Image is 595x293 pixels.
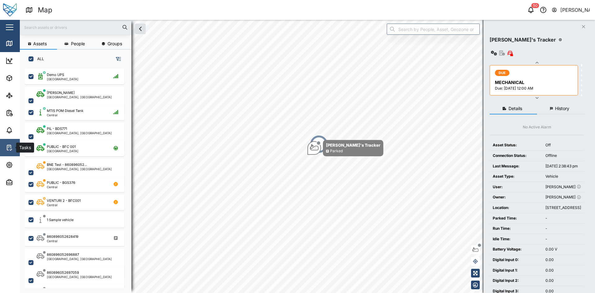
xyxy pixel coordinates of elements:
[16,144,33,151] div: Tasks
[47,234,78,239] div: 860896052628419
[545,153,581,159] div: Offline
[493,278,539,284] div: Digital Input 2:
[47,144,76,149] div: PUBLIC - BFC 001
[545,194,581,200] div: [PERSON_NAME]
[495,79,574,86] div: MECHANICAL
[47,72,64,78] div: Demo UPS
[307,140,383,156] div: Map marker
[47,239,78,242] div: Central
[545,215,581,221] div: -
[47,162,87,167] div: BNE Test - 860896052...
[330,148,343,154] div: Parked
[545,174,581,180] div: Vehicle
[531,3,539,8] div: 50
[551,6,590,14] button: [PERSON_NAME]
[38,5,52,16] div: Map
[495,86,574,91] div: Due: [DATE] 12:00 AM
[310,135,328,153] div: Map marker
[71,42,85,46] span: People
[545,246,581,252] div: 0.00 V
[493,174,539,180] div: Asset Type:
[387,24,480,35] input: Search by People, Asset, Geozone or Place
[493,142,539,148] div: Asset Status:
[47,275,112,278] div: [GEOGRAPHIC_DATA], [GEOGRAPHIC_DATA]
[33,56,44,61] label: ALL
[509,106,522,111] span: Details
[499,70,506,76] span: DUE
[47,185,75,189] div: Central
[545,142,581,148] div: Off
[47,113,83,117] div: Central
[47,108,83,113] div: MTIS POM Diesel Tank
[47,203,81,206] div: Central
[493,215,539,221] div: Parked Time:
[47,95,112,99] div: [GEOGRAPHIC_DATA], [GEOGRAPHIC_DATA]
[493,153,539,159] div: Connection Status:
[493,268,539,273] div: Digital Input 1:
[16,75,35,82] div: Assets
[493,226,539,232] div: Run Time:
[16,162,38,168] div: Settings
[493,257,539,263] div: Digital Input 0:
[493,246,539,252] div: Battery Voltage:
[16,92,31,99] div: Sites
[493,205,539,211] div: Location:
[16,179,34,186] div: Admin
[560,6,590,14] div: [PERSON_NAME]
[326,142,380,148] div: [PERSON_NAME]'s Tracker
[545,257,581,263] div: 0.00
[16,40,30,47] div: Map
[16,109,37,116] div: Reports
[545,205,581,211] div: [STREET_ADDRESS]
[47,167,112,171] div: [GEOGRAPHIC_DATA], [GEOGRAPHIC_DATA]
[545,184,581,190] div: [PERSON_NAME]
[545,163,581,169] div: [DATE] 2:38:43 pm
[47,270,79,275] div: 860896052697059
[47,90,75,95] div: [PERSON_NAME]
[47,252,79,257] div: 860896052696887
[47,257,112,260] div: [GEOGRAPHIC_DATA], [GEOGRAPHIC_DATA]
[493,163,539,169] div: Last Message:
[545,278,581,284] div: 0.00
[25,66,131,288] div: grid
[490,36,556,44] div: [PERSON_NAME]'s Tracker
[47,180,75,185] div: PUBLIC - BGS376
[545,226,581,232] div: -
[545,268,581,273] div: 0.00
[47,198,81,203] div: VENTURI 2 - BFC001
[47,217,73,223] div: 1 Sample vehicle
[33,42,47,46] span: Assets
[523,124,551,130] div: No Active Alarm
[493,184,539,190] div: User:
[47,149,78,153] div: [GEOGRAPHIC_DATA]
[20,20,595,293] canvas: Map
[16,127,35,134] div: Alarms
[108,42,122,46] span: Groups
[493,194,539,200] div: Owner:
[47,131,112,135] div: [GEOGRAPHIC_DATA], [GEOGRAPHIC_DATA]
[493,236,539,242] div: Idle Time:
[3,3,17,17] img: Main Logo
[545,236,581,242] div: -
[555,106,569,111] span: History
[47,126,67,131] div: PIL - BDS771
[47,78,78,81] div: [GEOGRAPHIC_DATA]
[16,57,44,64] div: Dashboard
[24,23,128,32] input: Search assets or drivers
